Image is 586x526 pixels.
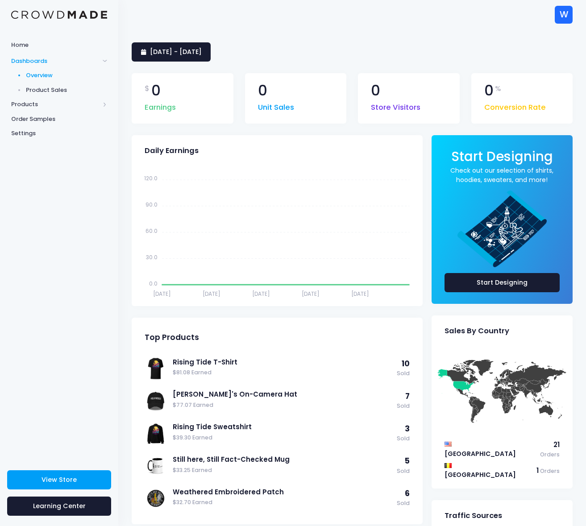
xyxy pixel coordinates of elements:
span: 5 [405,456,410,466]
span: [GEOGRAPHIC_DATA] [445,470,516,479]
tspan: [DATE] [203,290,220,298]
span: Store Visitors [371,98,420,113]
span: Sold [397,435,410,443]
span: Orders [540,467,560,475]
span: Sold [397,467,410,476]
span: 7 [405,391,410,402]
span: Traffic Sources [445,511,502,520]
span: $ [145,83,150,94]
a: View Store [7,470,111,489]
span: Products [11,100,100,109]
span: $39.30 Earned [173,434,392,442]
tspan: 30.0 [146,253,158,261]
span: Settings [11,129,107,138]
span: [GEOGRAPHIC_DATA] [445,449,516,458]
span: Sold [397,499,410,508]
span: 0 [258,83,267,98]
div: W [555,6,573,24]
span: Learning Center [33,501,86,510]
span: 10 [402,358,410,369]
span: Conversion Rate [484,98,546,113]
span: Sales By Country [445,327,509,335]
span: $77.07 Earned [173,401,392,410]
span: Sold [397,369,410,378]
tspan: 0.0 [149,279,158,287]
span: Home [11,41,107,50]
a: [PERSON_NAME]'s On-Camera Hat [173,389,392,399]
a: Check out our selection of shirts, hoodies, sweaters, and more! [445,166,560,185]
span: Dashboards [11,57,100,66]
span: $32.70 Earned [173,498,392,507]
a: Start Designing [451,155,553,163]
span: Orders [540,451,560,458]
a: Learning Center [7,497,111,516]
tspan: [DATE] [153,290,171,298]
tspan: [DATE] [252,290,270,298]
span: Earnings [145,98,176,113]
span: Start Designing [451,147,553,166]
tspan: [DATE] [302,290,320,298]
a: Rising Tide Sweatshirt [173,422,392,432]
a: Still here, Still Fact-Checked Mug [173,455,392,464]
span: Top Products [145,333,199,342]
tspan: 120.0 [144,174,158,182]
span: [DATE] - [DATE] [150,47,202,56]
tspan: [DATE] [351,290,369,298]
span: 21 [553,440,560,449]
span: Order Samples [11,115,107,124]
span: Unit Sales [258,98,294,113]
span: View Store [42,475,77,484]
span: $81.08 Earned [173,369,392,377]
a: Rising Tide T-Shirt [173,357,392,367]
tspan: 60.0 [145,227,158,235]
span: Product Sales [26,86,108,95]
a: [DATE] - [DATE] [132,42,211,62]
a: Weathered Embroidered Patch [173,487,392,497]
span: 0 [484,83,494,98]
span: 6 [405,488,410,499]
img: Logo [11,11,107,19]
span: 3 [405,423,410,434]
span: 1 [536,466,539,475]
span: % [495,83,501,94]
span: $33.25 Earned [173,466,392,475]
span: Daily Earnings [145,146,199,155]
span: 0 [371,83,380,98]
span: 0 [151,83,161,98]
tspan: 90.0 [145,201,158,208]
a: Start Designing [445,273,560,292]
span: Sold [397,402,410,410]
span: Overview [26,71,108,80]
